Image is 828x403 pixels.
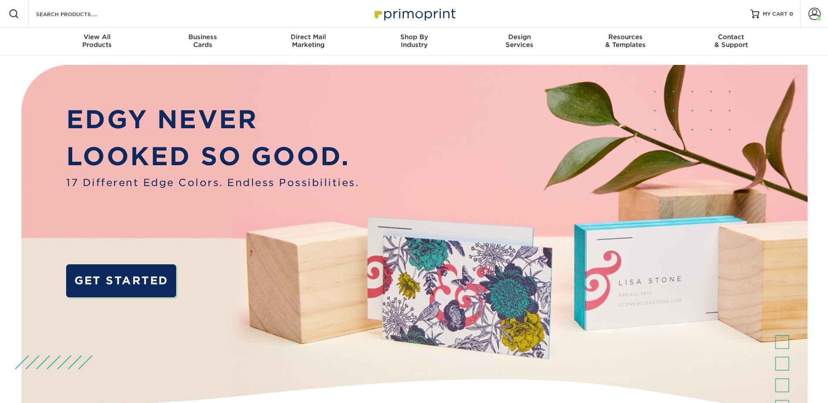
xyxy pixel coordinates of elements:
[467,33,573,41] span: Design
[573,33,678,49] div: & Templates
[467,33,573,49] div: Services
[44,33,150,41] span: View All
[44,28,150,56] a: View AllProducts
[678,33,784,49] div: & Support
[467,28,573,56] a: DesignServices
[573,28,678,56] a: Resources& Templates
[66,101,359,138] p: EDGY NEVER
[573,33,678,41] span: Resources
[66,264,176,297] a: GET STARTED
[35,9,120,19] input: SEARCH PRODUCTS.....
[150,33,255,41] span: Business
[44,33,150,49] div: Products
[66,138,359,175] p: LOOKED SO GOOD.
[763,10,788,18] span: MY CART
[371,4,458,23] img: Primoprint
[150,28,255,56] a: BusinessCards
[678,28,784,56] a: Contact& Support
[361,28,467,56] a: Shop ByIndustry
[361,33,467,41] span: Shop By
[66,175,359,190] span: 17 Different Edge Colors. Endless Possibilities.
[678,33,784,41] span: Contact
[789,11,793,17] span: 0
[361,33,467,49] div: Industry
[255,33,361,49] div: Marketing
[255,28,361,56] a: Direct MailMarketing
[150,33,255,49] div: Cards
[255,33,361,41] span: Direct Mail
